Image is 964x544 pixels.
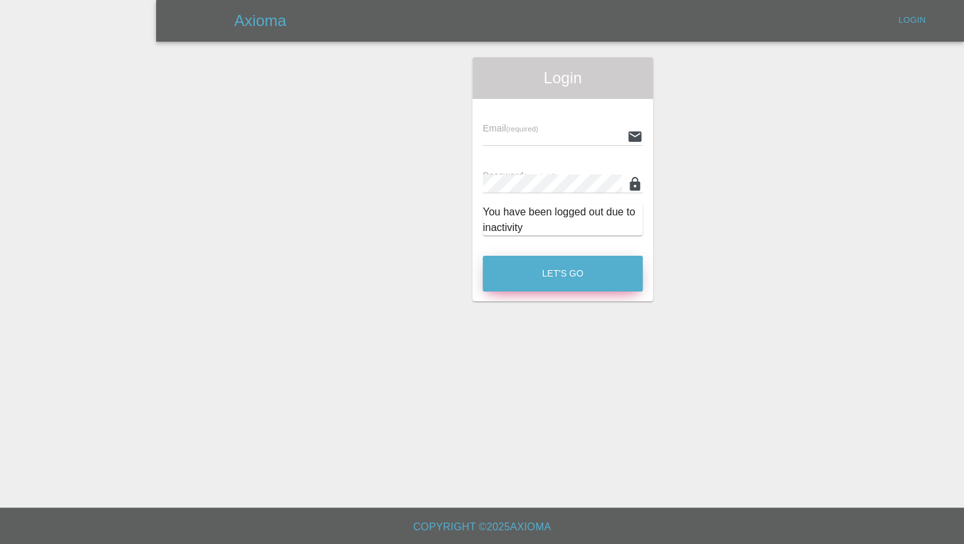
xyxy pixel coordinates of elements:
small: (required) [506,125,539,133]
h5: Axioma [234,10,286,31]
button: Let's Go [483,256,643,292]
a: Login [891,10,933,31]
small: (required) [524,172,556,180]
span: Login [483,68,643,88]
h6: Copyright © 2025 Axioma [10,518,954,536]
span: Password [483,170,556,181]
span: Email [483,123,538,133]
div: You have been logged out due to inactivity [483,204,643,236]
